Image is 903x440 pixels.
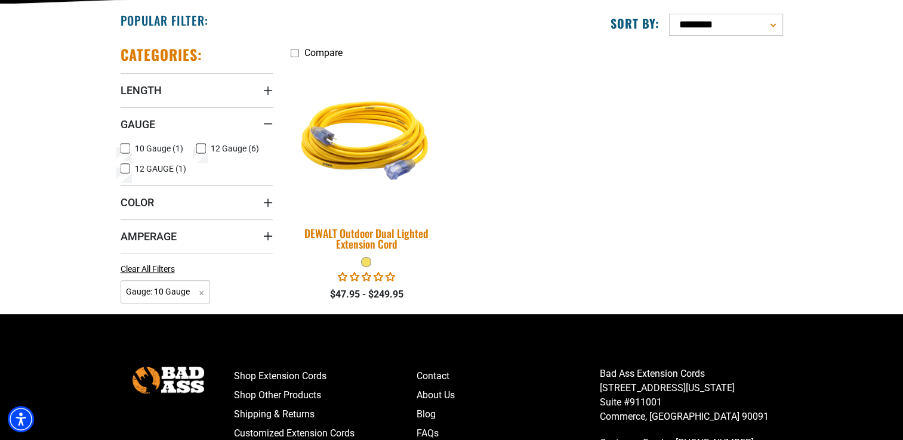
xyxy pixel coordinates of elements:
[121,230,177,243] span: Amperage
[291,287,443,302] div: $47.95 - $249.95
[234,386,417,405] a: Shop Other Products
[121,107,273,141] summary: Gauge
[121,286,211,297] a: Gauge: 10 Gauge
[121,73,273,107] summary: Length
[121,185,273,219] summary: Color
[121,83,162,97] span: Length
[135,165,186,173] span: 12 GAUGE (1)
[121,117,155,131] span: Gauge
[121,219,273,253] summary: Amperage
[600,367,783,424] p: Bad Ass Extension Cords [STREET_ADDRESS][US_STATE] Suite #911001 Commerce, [GEOGRAPHIC_DATA] 90091
[121,264,175,274] span: Clear All Filters
[291,228,443,249] div: DEWALT Outdoor Dual Lighted Extension Cord
[234,367,417,386] a: Shop Extension Cords
[121,196,154,209] span: Color
[135,144,183,153] span: 10 Gauge (1)
[234,405,417,424] a: Shipping & Returns
[121,45,203,64] h2: Categories:
[291,64,443,256] a: DEWALT Outdoor Dual Lighted Extension Cord DEWALT Outdoor Dual Lighted Extension Cord
[8,406,34,432] div: Accessibility Menu
[132,367,204,393] img: Bad Ass Extension Cords
[121,263,180,275] a: Clear All Filters
[417,405,600,424] a: Blog
[304,47,343,58] span: Compare
[121,280,211,303] span: Gauge: 10 Gauge
[121,13,208,28] h2: Popular Filter:
[338,271,395,283] span: 0.00 stars
[417,367,600,386] a: Contact
[283,63,450,215] img: DEWALT Outdoor Dual Lighted Extension Cord
[211,144,259,153] span: 12 Gauge (6)
[417,386,600,405] a: About Us
[611,16,659,31] label: Sort by:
